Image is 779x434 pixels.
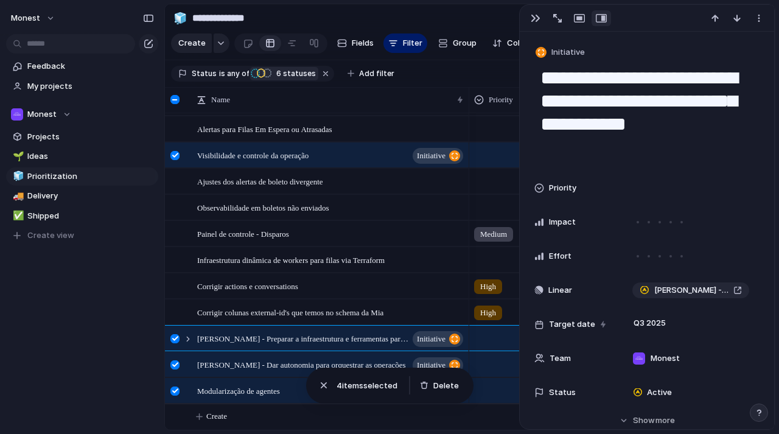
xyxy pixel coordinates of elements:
[27,170,154,183] span: Prioritization
[647,387,672,399] span: Active
[6,57,158,75] a: Feedback
[27,108,57,121] span: Monest
[551,46,585,58] span: Initiative
[417,331,445,348] span: initiative
[197,253,385,267] span: Infraestrutura dinâmica de workers para filas via Terraform
[13,169,21,183] div: 🧊
[533,44,589,61] button: Initiative
[170,9,190,28] button: 🧊
[11,12,40,24] span: Monest
[6,128,158,146] a: Projects
[655,415,675,427] span: more
[13,189,21,203] div: 🚚
[6,147,158,166] a: 🌱Ideas
[206,410,227,422] span: Create
[6,187,158,205] a: 🚚Delivery
[11,170,23,183] button: 🧊
[27,229,74,242] span: Create view
[197,383,280,397] span: Modularização de agentes
[197,357,406,371] span: [PERSON_NAME] - Dar autonomia para orquestrar as operações
[651,352,680,365] span: Monest
[178,37,206,49] span: Create
[13,209,21,223] div: ✅
[413,148,463,164] button: initiative
[549,250,571,262] span: Effort
[13,150,21,164] div: 🌱
[432,33,483,53] button: Group
[480,307,496,319] span: High
[415,377,464,394] button: Delete
[6,105,158,124] button: Monest
[197,200,329,214] span: Observabilidade em boletos não enviados
[332,33,379,53] button: Fields
[197,305,383,319] span: Corrigir colunas external-id's que temos no schema da Mia
[6,207,158,225] a: ✅Shipped
[6,77,158,96] a: My projects
[480,281,496,293] span: High
[548,284,572,296] span: Linear
[225,68,249,79] span: any of
[654,284,728,296] span: [PERSON_NAME] - Preparar a infraestrutura e ferramentas para escala
[217,67,251,80] button: isany of
[171,33,212,53] button: Create
[11,190,23,202] button: 🚚
[11,150,23,163] button: 🌱
[197,331,409,345] span: [PERSON_NAME] - Preparar a infraestrutura e ferramentas para escala
[197,174,323,188] span: Ajustes dos alertas de boleto divergente
[211,94,230,106] span: Name
[197,226,289,240] span: Painel de controle - Disparos
[337,380,399,392] span: item s selected
[273,69,283,78] span: 6
[413,331,463,347] button: initiative
[192,68,217,79] span: Status
[383,33,427,53] button: Filter
[27,60,154,72] span: Feedback
[489,94,513,106] span: Priority
[197,122,332,136] span: Alertas para Filas Em Espera ou Atrasadas
[337,380,342,390] span: 4
[549,387,576,399] span: Status
[480,228,507,240] span: Medium
[11,210,23,222] button: ✅
[273,68,316,79] span: statuses
[250,67,318,80] button: 6 statuses
[417,147,445,164] span: initiative
[219,68,225,79] span: is
[413,357,463,373] button: initiative
[550,352,571,365] span: Team
[549,216,576,228] span: Impact
[487,33,545,53] button: Collapse
[197,279,298,293] span: Corrigir actions e conversations
[507,37,540,49] span: Collapse
[549,318,595,331] span: Target date
[5,9,61,28] button: Monest
[534,410,760,432] button: Showmore
[173,10,187,26] div: 🧊
[352,37,374,49] span: Fields
[631,316,669,331] span: Q3 2025
[197,148,309,162] span: Visibilidade e controle da operação
[27,131,154,143] span: Projects
[340,65,402,82] button: Add filter
[27,190,154,202] span: Delivery
[453,37,477,49] span: Group
[27,150,154,163] span: Ideas
[633,415,655,427] span: Show
[632,282,749,298] a: [PERSON_NAME] - Preparar a infraestrutura e ferramentas para escala
[6,167,158,186] a: 🧊Prioritization
[433,380,459,392] span: Delete
[27,210,154,222] span: Shipped
[27,80,154,93] span: My projects
[403,37,422,49] span: Filter
[359,68,394,79] span: Add filter
[6,226,158,245] button: Create view
[417,357,445,374] span: initiative
[549,182,576,194] span: Priority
